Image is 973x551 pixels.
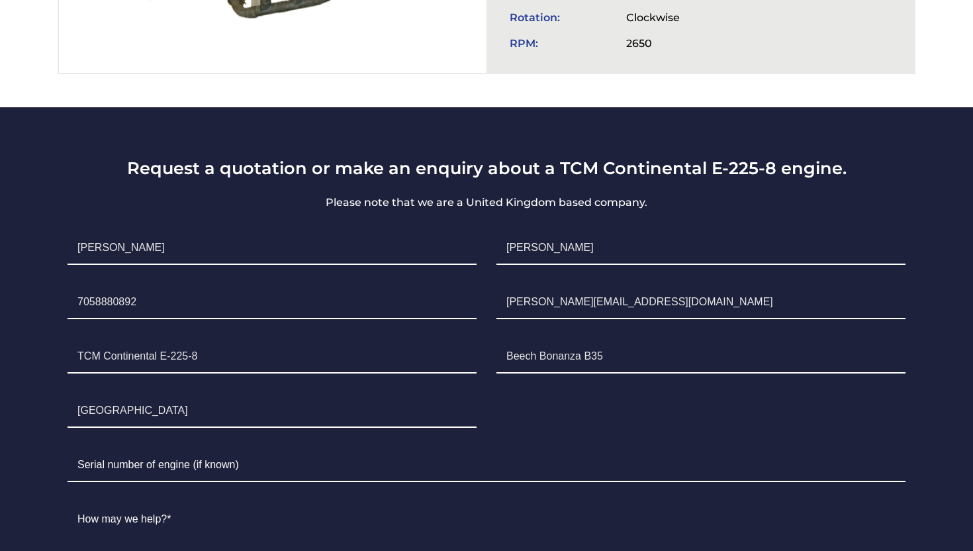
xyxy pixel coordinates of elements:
input: Serial number of engine (if known) [68,449,905,482]
input: Aircraft [496,340,905,374]
td: Clockwise [620,5,755,30]
input: First Name* [68,232,477,265]
h3: Request a quotation or make an enquiry about a TCM Continental E-225-8 engine. [58,158,915,178]
input: Email* [496,286,905,319]
td: RPM: [503,30,620,56]
input: Surname* [496,232,905,265]
td: 2650 [620,30,755,56]
p: Please note that we are a United Kingdom based company. [58,195,915,211]
input: Country of Origin of the Engine* [68,395,477,428]
input: Telephone [68,286,477,319]
td: Rotation: [503,5,620,30]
